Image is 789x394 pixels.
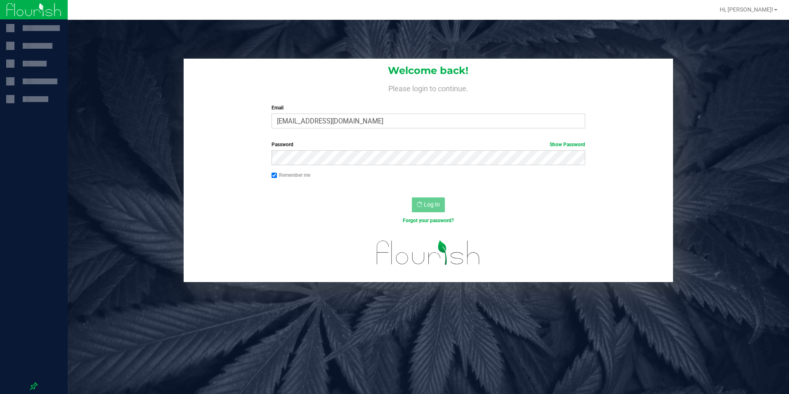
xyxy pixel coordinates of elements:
[424,201,440,208] span: Log In
[272,104,585,112] label: Email
[184,83,673,93] h4: Please login to continue.
[403,218,454,223] a: Forgot your password?
[272,142,293,147] span: Password
[412,197,445,212] button: Log In
[30,382,38,390] label: Pin the sidebar to full width on large screens
[184,65,673,76] h1: Welcome back!
[272,173,277,178] input: Remember me
[367,233,489,272] img: flourish_logo.svg
[720,6,773,13] span: Hi, [PERSON_NAME]!
[272,171,310,179] label: Remember me
[550,142,585,147] a: Show Password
